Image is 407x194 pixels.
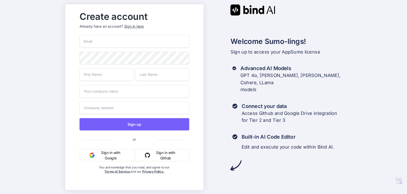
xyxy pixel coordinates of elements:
[80,149,135,161] button: Sign in with Google
[80,85,189,97] input: Your company name
[230,4,275,15] img: Bind AI logo
[98,165,171,186] div: You acknowledge that you read, and agree to our and our
[89,152,95,158] img: google
[124,24,143,29] div: Sign in here
[230,36,342,47] h2: Welcome Sumo-lings!
[230,160,241,171] img: arrow
[104,169,131,173] a: Terms of Service
[80,35,189,48] input: Email
[80,24,189,29] p: Already have an account?
[135,68,189,81] input: Last Name
[112,133,156,145] span: or
[145,152,150,158] img: github
[230,48,342,55] p: Sign up to access your AppSumo license
[242,109,337,124] p: Access Github and Google Drive integration for Tier 2 and Tier 3
[240,65,342,72] h3: Advanced AI Models
[142,169,164,173] a: Privacy Policy.
[80,68,134,81] input: First Name
[135,149,189,161] button: Sign in with Github
[242,133,334,140] h3: Built-in AI Code Editor
[242,143,334,150] p: Edit and execute your code within Bind AI.
[80,101,189,114] input: Company website
[80,118,189,130] button: Sign up
[80,12,189,20] h2: Create account
[240,72,342,93] p: GPT 4o, [PERSON_NAME], [PERSON_NAME], Cohere, LLama models
[242,102,337,109] h3: Connect your data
